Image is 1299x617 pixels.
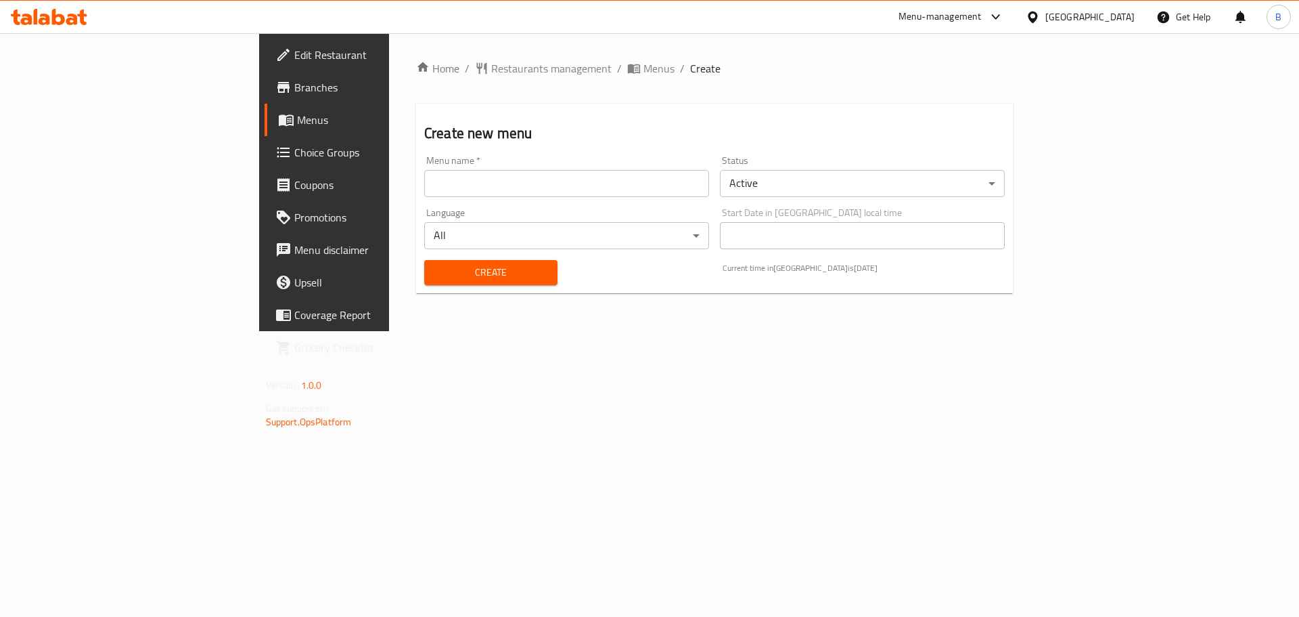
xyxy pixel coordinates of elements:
span: Coupons [294,177,465,193]
span: Menus [297,112,465,128]
div: Menu-management [898,9,982,25]
span: Coverage Report [294,307,465,323]
span: Grocery Checklist [294,339,465,356]
nav: breadcrumb [416,60,1013,77]
div: [GEOGRAPHIC_DATA] [1045,9,1135,24]
a: Coupons [265,169,476,201]
span: Promotions [294,209,465,226]
span: Menus [643,60,675,77]
h2: Create new menu [424,123,1005,144]
span: Upsell [294,274,465,291]
span: Restaurants management [491,60,612,77]
span: B [1275,9,1281,24]
a: Support.OpsPlatform [266,413,352,431]
a: Menu disclaimer [265,234,476,266]
div: Active [720,170,1005,197]
a: Upsell [265,266,476,299]
a: Branches [265,71,476,104]
button: Create [424,260,557,285]
span: 1.0.0 [301,377,322,394]
a: Restaurants management [475,60,612,77]
a: Choice Groups [265,136,476,169]
span: Create [435,264,547,281]
li: / [617,60,622,77]
li: / [680,60,685,77]
span: Menu disclaimer [294,242,465,258]
span: Version: [266,377,299,394]
span: Choice Groups [294,144,465,161]
p: Current time in [GEOGRAPHIC_DATA] is [DATE] [723,262,1005,274]
input: Please enter Menu name [424,170,709,197]
a: Coverage Report [265,299,476,331]
a: Grocery Checklist [265,331,476,364]
span: Edit Restaurant [294,47,465,63]
a: Menus [627,60,675,77]
a: Menus [265,104,476,136]
span: Get support on: [266,400,328,417]
div: All [424,222,709,249]
a: Promotions [265,201,476,234]
span: Create [690,60,721,77]
span: Branches [294,79,465,95]
a: Edit Restaurant [265,39,476,71]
